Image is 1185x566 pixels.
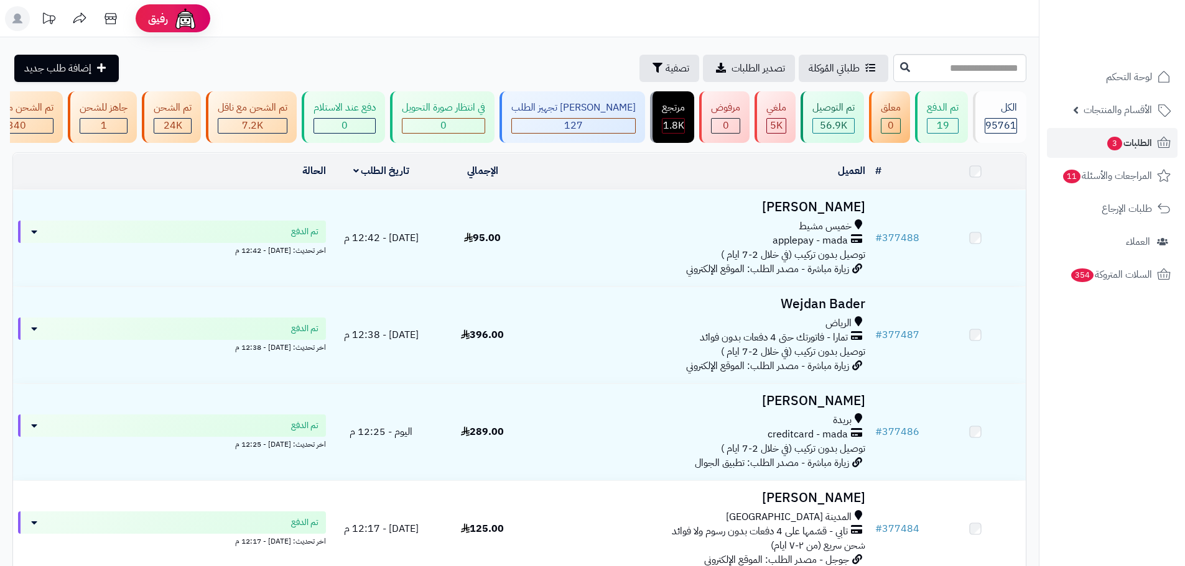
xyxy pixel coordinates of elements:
[291,226,318,238] span: تم الدفع
[721,344,865,359] span: توصيل بدون تركيب (في خلال 2-7 ايام )
[154,101,192,115] div: تم الشحن
[302,163,326,178] a: الحالة
[766,101,786,115] div: ملغي
[1047,260,1178,290] a: السلات المتروكة354
[1106,134,1152,152] span: الطلبات
[388,91,497,143] a: في انتظار صورة التحويل 0
[721,441,865,456] span: توصيل بدون تركيب (في خلال 2-7 ايام )
[726,510,852,524] span: المدينة [GEOGRAPHIC_DATA]
[18,534,326,547] div: اخر تحديث: [DATE] - 12:17 م
[875,231,882,245] span: #
[686,262,849,276] span: زيارة مباشرة - مصدر الطلب: الموقع الإلكتروني
[291,516,318,529] span: تم الدفع
[164,118,182,133] span: 24K
[33,6,64,34] a: تحديثات المنصة
[1102,200,1152,217] span: طلبات الإرجاع
[497,91,648,143] a: [PERSON_NAME] تجهيز الطلب 127
[712,119,740,133] div: 0
[139,91,203,143] a: تم الشحن 24K
[538,394,865,408] h3: [PERSON_NAME]
[511,101,636,115] div: [PERSON_NAME] تجهيز الطلب
[697,91,752,143] a: مرفوض 0
[1062,169,1082,184] span: 11
[820,118,847,133] span: 56.9K
[825,316,852,331] span: الرياض
[18,437,326,450] div: اخر تحديث: [DATE] - 12:25 م
[648,91,697,143] a: مرتجع 1.8K
[927,101,959,115] div: تم الدفع
[1047,62,1178,92] a: لوحة التحكم
[686,358,849,373] span: زيارة مباشرة - مصدر الطلب: الموقع الإلكتروني
[461,327,504,342] span: 396.00
[867,91,913,143] a: معلق 0
[1070,268,1094,283] span: 354
[461,424,504,439] span: 289.00
[875,424,919,439] a: #377486
[218,101,287,115] div: تم الشحن مع ناقل
[985,118,1016,133] span: 95761
[913,91,970,143] a: تم الدفع 19
[985,101,1017,115] div: الكل
[732,61,785,76] span: تصدير الطلبات
[672,524,848,539] span: تابي - قسّمها على 4 دفعات بدون رسوم ولا فوائد
[1062,167,1152,185] span: المراجعات والأسئلة
[461,521,504,536] span: 125.00
[711,101,740,115] div: مرفوض
[291,322,318,335] span: تم الدفع
[662,101,685,115] div: مرتجع
[695,455,849,470] span: زيارة مباشرة - مصدر الطلب: تطبيق الجوال
[342,118,348,133] span: 0
[7,118,26,133] span: 340
[639,55,699,82] button: تصفية
[154,119,191,133] div: 24015
[799,219,852,234] span: خميس مشيط
[344,521,419,536] span: [DATE] - 12:17 م
[1084,101,1152,119] span: الأقسام والمنتجات
[1047,161,1178,191] a: المراجعات والأسئلة11
[662,119,684,133] div: 1824
[700,331,848,345] span: تمارا - فاتورتك حتى 4 دفعات بدون فوائد
[723,118,729,133] span: 0
[299,91,388,143] a: دفع عند الاستلام 0
[538,297,865,311] h3: Wejdan Bader
[203,91,299,143] a: تم الشحن مع ناقل 7.2K
[218,119,287,133] div: 7222
[798,91,867,143] a: تم التوصيل 56.9K
[564,118,583,133] span: 127
[881,119,900,133] div: 0
[752,91,798,143] a: ملغي 5K
[402,119,485,133] div: 0
[875,521,882,536] span: #
[101,118,107,133] span: 1
[773,234,848,248] span: applepay - mada
[467,163,498,178] a: الإجمالي
[18,243,326,256] div: اخر تحديث: [DATE] - 12:42 م
[291,419,318,432] span: تم الدفع
[809,61,860,76] span: طلباتي المُوكلة
[1047,128,1178,158] a: الطلبات3
[838,163,865,178] a: العميل
[875,231,919,245] a: #377488
[512,119,635,133] div: 127
[875,327,919,342] a: #377487
[1047,194,1178,224] a: طلبات الإرجاع
[464,231,501,245] span: 95.00
[24,61,91,76] span: إضافة طلب جديد
[770,118,783,133] span: 5K
[666,61,689,76] span: تصفية
[148,11,168,26] span: رفيق
[18,340,326,353] div: اخر تحديث: [DATE] - 12:38 م
[970,91,1029,143] a: الكل95761
[440,118,447,133] span: 0
[833,413,852,427] span: بريدة
[314,119,375,133] div: 0
[65,91,139,143] a: جاهز للشحن 1
[1126,233,1150,250] span: العملاء
[538,491,865,505] h3: [PERSON_NAME]
[1047,227,1178,257] a: العملاء
[1107,136,1123,151] span: 3
[402,101,485,115] div: في انتظار صورة التحويل
[344,231,419,245] span: [DATE] - 12:42 م
[875,163,881,178] a: #
[881,101,901,115] div: معلق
